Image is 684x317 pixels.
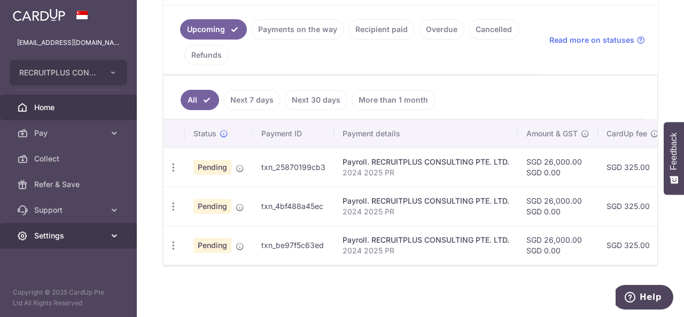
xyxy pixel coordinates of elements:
[469,19,519,40] a: Cancelled
[253,226,334,265] td: txn_be97f5c63ed
[343,157,509,167] div: Payroll. RECRUITPLUS CONSULTING PTE. LTD.
[518,148,598,187] td: SGD 26,000.00 SGD 0.00
[598,226,667,265] td: SGD 325.00
[669,133,679,170] span: Feedback
[34,128,105,138] span: Pay
[518,226,598,265] td: SGD 26,000.00 SGD 0.00
[343,167,509,178] p: 2024 2025 PR
[193,238,231,253] span: Pending
[549,35,645,45] a: Read more on statuses
[334,120,518,148] th: Payment details
[352,90,435,110] a: More than 1 month
[223,90,281,110] a: Next 7 days
[253,187,334,226] td: txn_4bf488a45ec
[193,128,216,139] span: Status
[181,90,219,110] a: All
[343,235,509,245] div: Payroll. RECRUITPLUS CONSULTING PTE. LTD.
[253,120,334,148] th: Payment ID
[34,205,105,215] span: Support
[253,148,334,187] td: txn_25870199cb3
[598,148,667,187] td: SGD 325.00
[251,19,344,40] a: Payments on the way
[180,19,247,40] a: Upcoming
[13,9,65,21] img: CardUp
[616,285,673,312] iframe: Opens a widget where you can find more information
[34,179,105,190] span: Refer & Save
[285,90,347,110] a: Next 30 days
[193,160,231,175] span: Pending
[549,35,634,45] span: Read more on statuses
[34,230,105,241] span: Settings
[607,128,647,139] span: CardUp fee
[348,19,415,40] a: Recipient paid
[10,60,127,86] button: RECRUITPLUS CONSULTING PTE. LTD.
[34,153,105,164] span: Collect
[19,67,98,78] span: RECRUITPLUS CONSULTING PTE. LTD.
[664,122,684,195] button: Feedback - Show survey
[343,206,509,217] p: 2024 2025 PR
[343,245,509,256] p: 2024 2025 PR
[184,45,229,65] a: Refunds
[598,187,667,226] td: SGD 325.00
[419,19,464,40] a: Overdue
[34,102,105,113] span: Home
[17,37,120,48] p: [EMAIL_ADDRESS][DOMAIN_NAME]
[518,187,598,226] td: SGD 26,000.00 SGD 0.00
[343,196,509,206] div: Payroll. RECRUITPLUS CONSULTING PTE. LTD.
[526,128,578,139] span: Amount & GST
[193,199,231,214] span: Pending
